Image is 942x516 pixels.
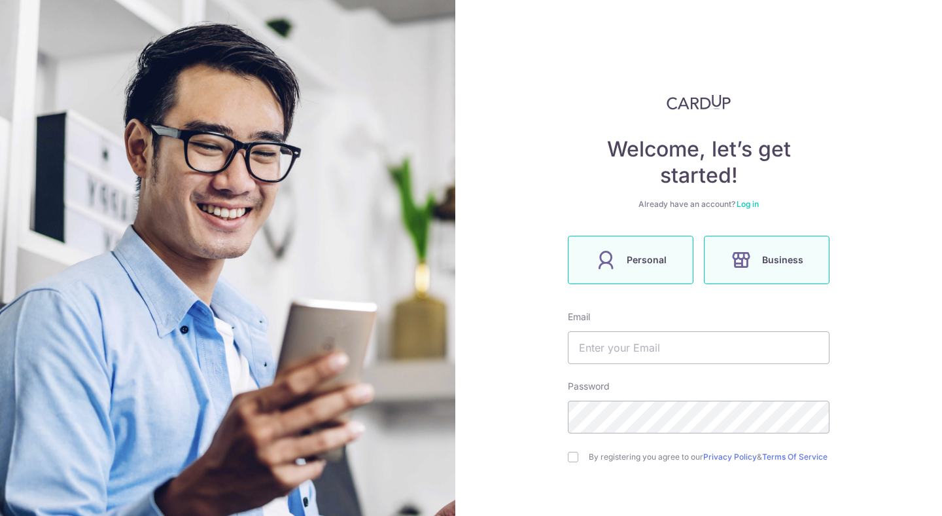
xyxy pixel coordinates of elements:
a: Business [699,236,835,284]
label: By registering you agree to our & [589,452,829,462]
input: Enter your Email [568,331,829,364]
label: Email [568,310,590,323]
a: Log in [737,199,759,209]
span: Personal [627,252,667,268]
div: Already have an account? [568,199,829,210]
h4: Welcome, let’s get started! [568,136,829,189]
img: CardUp Logo [667,94,731,110]
label: Password [568,380,610,393]
a: Personal [563,236,699,284]
a: Privacy Policy [703,452,757,462]
a: Terms Of Service [762,452,828,462]
span: Business [762,252,803,268]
